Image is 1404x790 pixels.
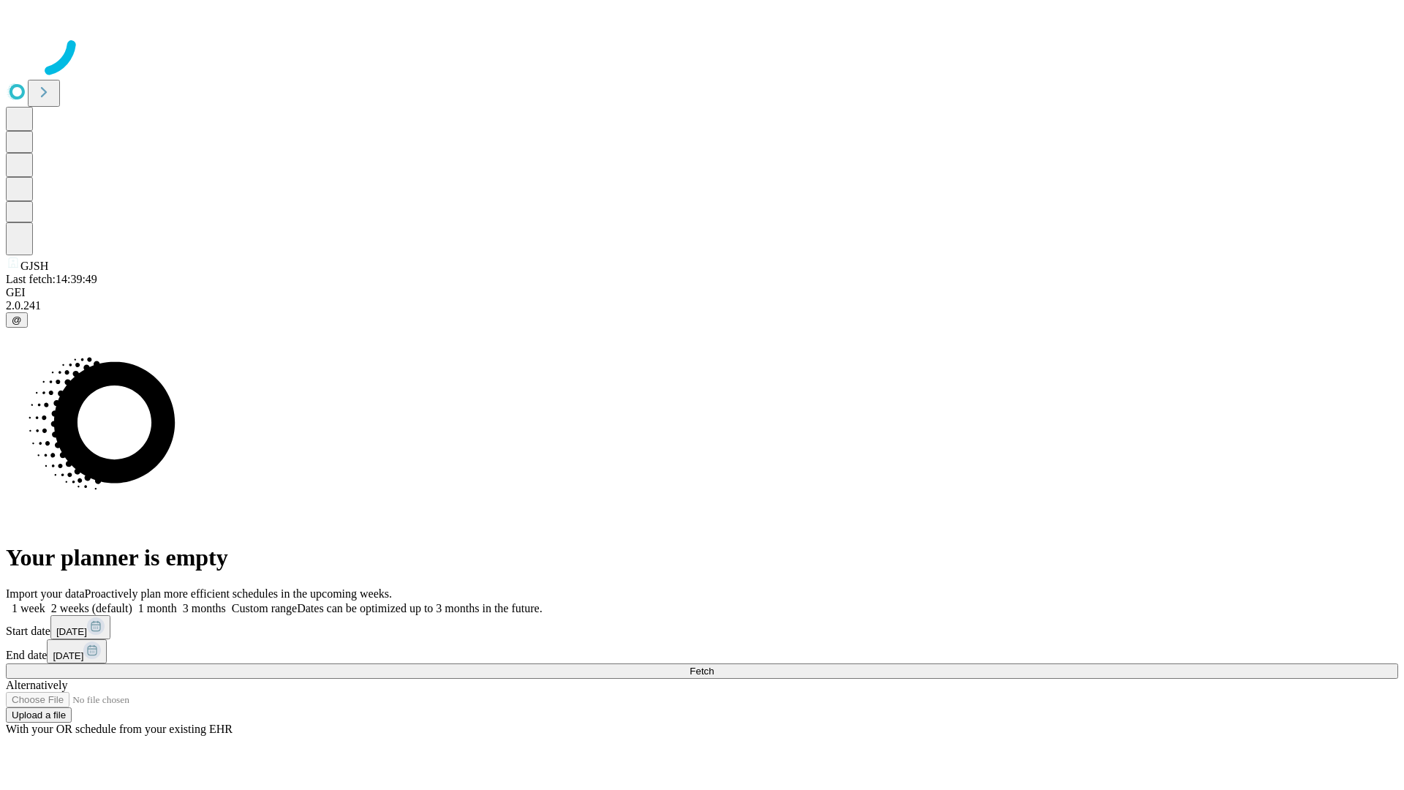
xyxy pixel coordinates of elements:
[297,602,542,614] span: Dates can be optimized up to 3 months in the future.
[53,650,83,661] span: [DATE]
[6,299,1398,312] div: 2.0.241
[20,260,48,272] span: GJSH
[6,707,72,723] button: Upload a file
[12,602,45,614] span: 1 week
[690,666,714,677] span: Fetch
[232,602,297,614] span: Custom range
[6,587,85,600] span: Import your data
[85,587,392,600] span: Proactively plan more efficient schedules in the upcoming weeks.
[6,544,1398,571] h1: Your planner is empty
[6,723,233,735] span: With your OR schedule from your existing EHR
[6,639,1398,663] div: End date
[51,602,132,614] span: 2 weeks (default)
[6,663,1398,679] button: Fetch
[50,615,110,639] button: [DATE]
[47,639,107,663] button: [DATE]
[183,602,226,614] span: 3 months
[6,615,1398,639] div: Start date
[6,273,97,285] span: Last fetch: 14:39:49
[12,315,22,326] span: @
[6,312,28,328] button: @
[138,602,177,614] span: 1 month
[56,626,87,637] span: [DATE]
[6,679,67,691] span: Alternatively
[6,286,1398,299] div: GEI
